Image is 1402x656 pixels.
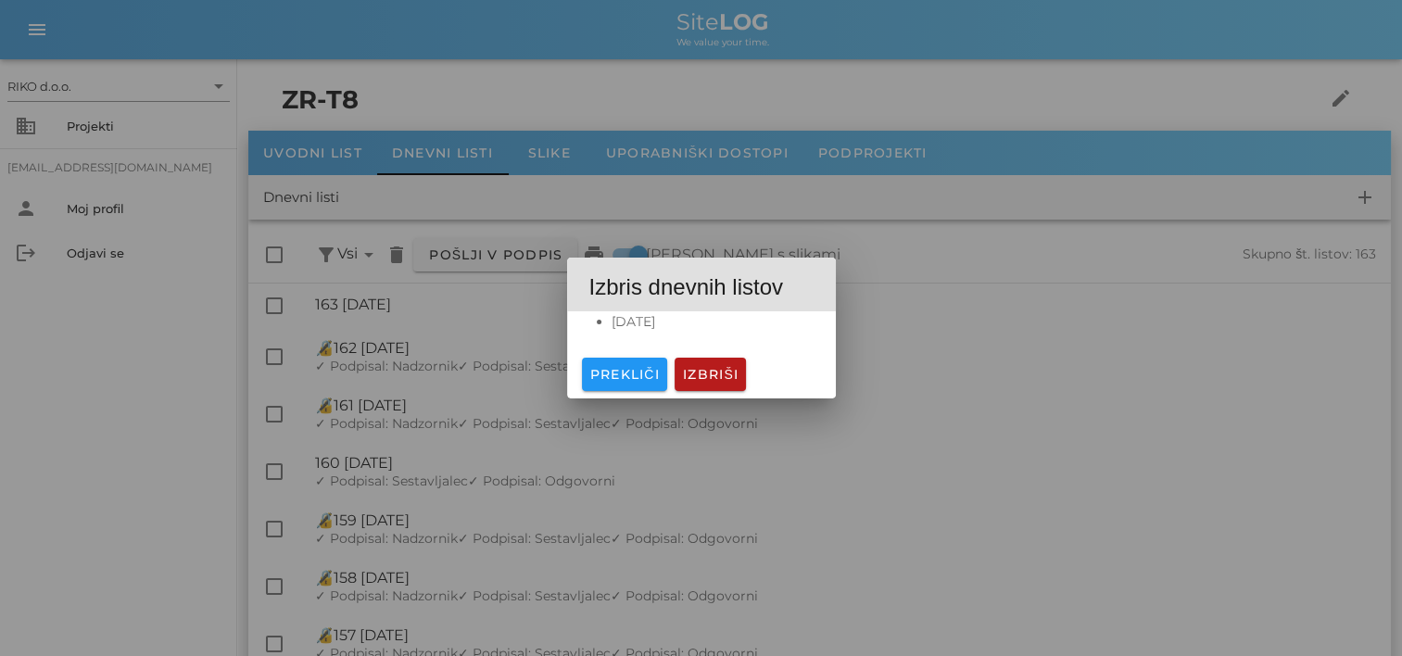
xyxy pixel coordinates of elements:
li: [DATE] [612,311,814,332]
div: Izbris dnevnih listov [567,258,836,311]
iframe: Chat Widget [1138,456,1402,656]
span: Izbriši [682,366,739,383]
span: Prekliči [589,366,660,383]
button: Izbriši [675,358,746,391]
div: Pripomoček za klepet [1138,456,1402,656]
button: Prekliči [582,358,667,391]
